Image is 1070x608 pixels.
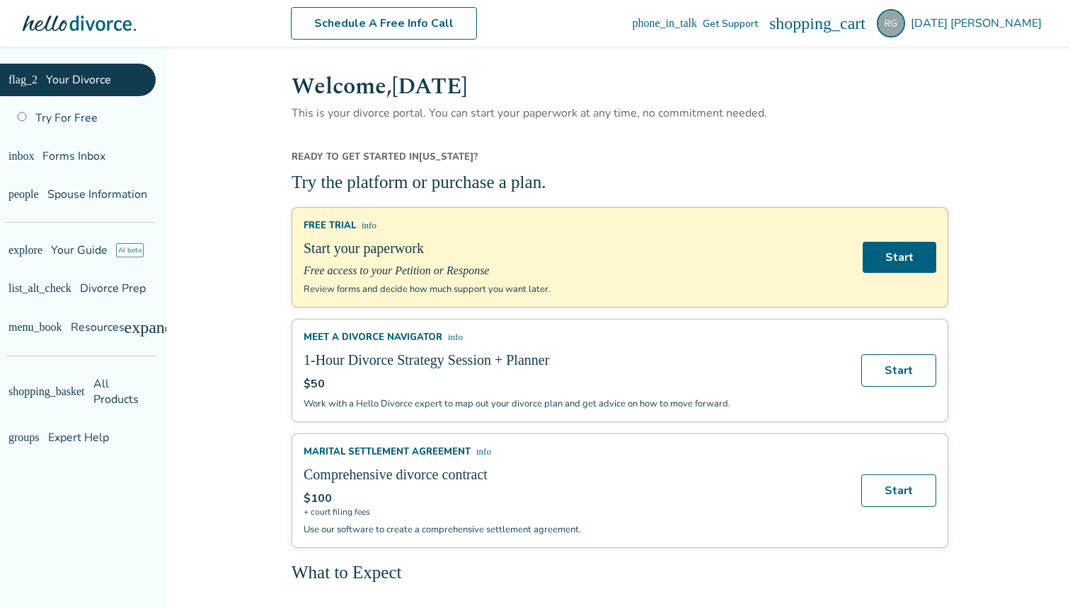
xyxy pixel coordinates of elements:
span: expand_more [130,319,147,336]
span: inbox [8,151,20,162]
h2: Try the platform or purchase a plan. [292,169,948,196]
span: Get Support [783,17,837,30]
h2: What to Expect [292,562,948,589]
div: Marital Settlement Agreement [304,448,846,461]
span: Resources [8,320,82,335]
img: raja.gangopadhya@gmail.com [877,9,905,37]
span: AI beta [93,243,121,257]
span: shopping_cart [848,15,865,32]
h2: 1-Hour Divorce Strategy Session + Planner [304,352,846,373]
span: Free access to your Petition or Response [304,264,848,280]
span: $100 [304,493,332,509]
span: info [446,335,455,344]
iframe: Chat Widget [999,540,1070,608]
span: groups [8,416,20,428]
span: Forms Inbox [28,148,91,164]
a: Schedule A Free Info Call [361,7,541,40]
span: [DATE] [PERSON_NAME] [911,16,1047,31]
span: Ready to get started in [292,151,417,163]
p: Use our software to create a comprehensive settlement agreement. [304,526,846,539]
span: people [8,189,20,200]
span: info [473,450,483,459]
span: phone_in_talk [766,18,777,29]
p: Review forms and decide how much support you want later. [304,286,848,298]
span: info [362,221,371,230]
a: phone_in_talkGet Support [766,17,837,30]
a: Start [863,357,936,390]
h1: Welcome, [DATE] [292,69,948,104]
a: Start [865,243,936,274]
span: flag_2 [8,74,20,86]
div: [US_STATE] ? [292,151,948,169]
span: shopping_basket [8,378,20,390]
div: Meet a divorce navigator [304,334,846,346]
span: $50 [304,379,325,394]
a: Start [863,477,936,510]
h2: Comprehensive divorce contract [304,467,846,488]
span: menu_book [8,322,20,333]
p: Work with a Hello Divorce expert to map out your divorce plan and get advice on how to move forward. [304,400,846,413]
p: This is your divorce portal. You can start your paperwork at any time, no commitment needed. [292,104,948,122]
h2: Start your paperwork [304,238,848,259]
span: list_alt_check [8,283,20,294]
div: Free Trial [304,219,848,232]
span: explore [8,245,20,256]
span: + court filing fees [304,509,846,520]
